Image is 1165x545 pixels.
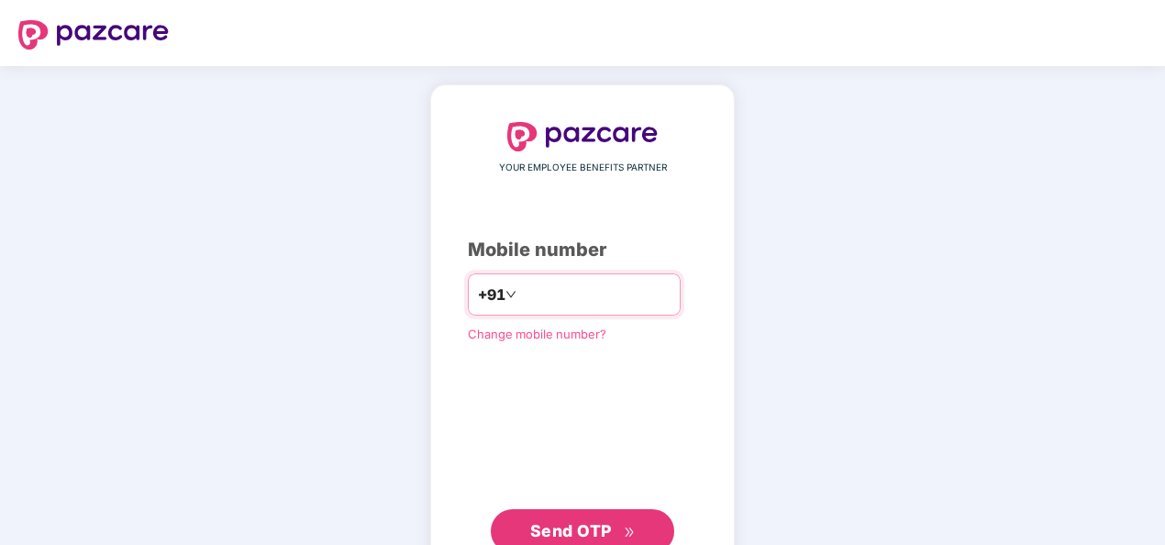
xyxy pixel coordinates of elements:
div: Mobile number [468,236,697,264]
a: Change mobile number? [468,327,606,341]
img: logo [507,122,658,151]
span: +91 [478,284,505,306]
span: Send OTP [530,521,612,540]
span: double-right [624,527,636,539]
img: logo [18,20,169,50]
span: down [505,289,516,300]
span: YOUR EMPLOYEE BENEFITS PARTNER [499,161,667,175]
